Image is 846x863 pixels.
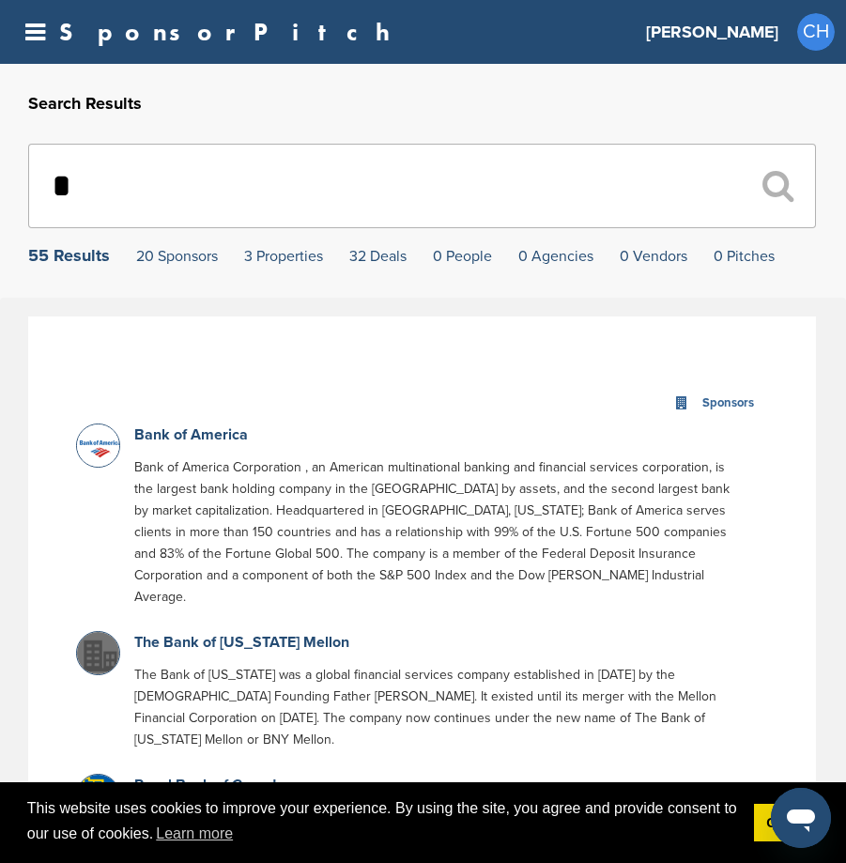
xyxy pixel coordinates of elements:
[136,247,218,266] a: 20 Sponsors
[134,425,248,444] a: Bank of America
[518,247,593,266] a: 0 Agencies
[714,247,775,266] a: 0 Pitches
[698,393,759,414] div: Sponsors
[244,247,323,266] a: 3 Properties
[153,820,236,848] a: learn more about cookies
[77,775,124,835] img: Open uri20141112 50798 32a6wp
[28,247,110,264] div: 55 Results
[77,632,124,677] img: Buildingmissing
[134,664,738,750] p: The Bank of [US_STATE] was a global financial services company established in [DATE] by the [DEMO...
[797,13,835,51] a: CH
[27,797,739,848] span: This website uses cookies to improve your experience. By using the site, you agree and provide co...
[646,11,778,53] a: [PERSON_NAME]
[646,19,778,45] h3: [PERSON_NAME]
[349,247,407,266] a: 32 Deals
[771,788,831,848] iframe: Button to launch messaging window
[134,776,285,794] a: Royal Bank of Canada
[754,804,819,841] a: dismiss cookie message
[28,91,816,116] h2: Search Results
[59,20,402,44] a: SponsorPitch
[433,247,492,266] a: 0 People
[77,424,124,471] img: Bofa logo
[134,633,349,652] a: The Bank of [US_STATE] Mellon
[620,247,687,266] a: 0 Vendors
[134,456,738,608] p: Bank of America Corporation , an American multinational banking and financial services corporatio...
